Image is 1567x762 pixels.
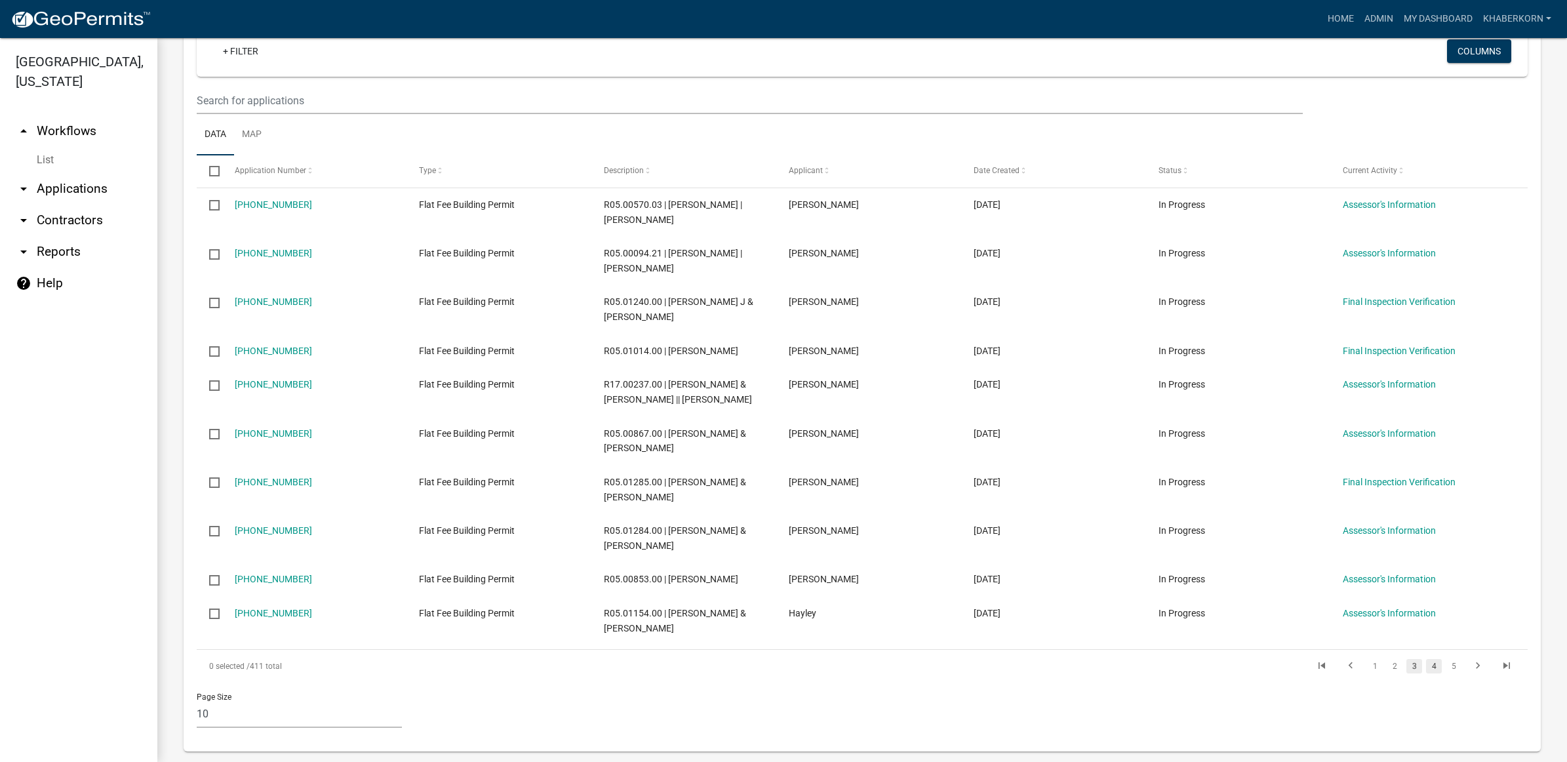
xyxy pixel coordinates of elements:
[1367,659,1383,673] a: 1
[235,574,312,584] a: [PHONE_NUMBER]
[1343,608,1436,618] a: Assessor's Information
[419,248,515,258] span: Flat Fee Building Permit
[1159,428,1205,439] span: In Progress
[604,574,738,584] span: R05.00853.00 | CHRISTINE C DREWES
[419,525,515,536] span: Flat Fee Building Permit
[1159,574,1205,584] span: In Progress
[1426,659,1442,673] a: 4
[604,166,644,175] span: Description
[1447,39,1511,63] button: Columns
[235,379,312,390] a: [PHONE_NUMBER]
[16,275,31,291] i: help
[604,477,746,502] span: R05.01285.00 | JOHN A & KATHLEEN M FILLMORE
[1343,574,1436,584] a: Assessor's Information
[1398,7,1478,31] a: My Dashboard
[1159,199,1205,210] span: In Progress
[604,525,746,551] span: R05.01284.00 | ROBERT & MARIE WACHTLER
[1444,655,1463,677] li: page 5
[604,379,752,405] span: R17.00237.00 | ARNOLD L & JANET OLSON || CLAUDIA J COOK
[1145,155,1330,187] datatable-header-cell: Status
[1330,155,1515,187] datatable-header-cell: Current Activity
[789,525,859,536] span: Joe Fitch
[1343,428,1436,439] a: Assessor's Information
[419,477,515,487] span: Flat Fee Building Permit
[197,155,222,187] datatable-header-cell: Select
[1365,655,1385,677] li: page 1
[419,379,515,390] span: Flat Fee Building Permit
[961,155,1146,187] datatable-header-cell: Date Created
[234,114,269,156] a: Map
[419,199,515,210] span: Flat Fee Building Permit
[16,244,31,260] i: arrow_drop_down
[974,574,1001,584] span: 08/22/2025
[1424,655,1444,677] li: page 4
[1343,525,1436,536] a: Assessor's Information
[1343,199,1436,210] a: Assessor's Information
[1322,7,1359,31] a: Home
[604,248,742,273] span: R05.00094.21 | DAVID A BALL | KARLA KLEMME
[16,181,31,197] i: arrow_drop_down
[604,346,738,356] span: R05.01014.00 | LARRY E JUHLIN
[604,296,753,322] span: R05.01240.00 | ELROY J & PENNY L DORNINK
[1159,608,1205,618] span: In Progress
[1446,659,1461,673] a: 5
[789,296,859,307] span: Geoff Christensen
[1343,296,1456,307] a: Final Inspection Verification
[1343,379,1436,390] a: Assessor's Information
[789,379,859,390] span: Brian Plank
[235,608,312,618] a: [PHONE_NUMBER]
[1343,166,1397,175] span: Current Activity
[197,114,234,156] a: Data
[1159,296,1205,307] span: In Progress
[974,428,1001,439] span: 08/25/2025
[974,477,1001,487] span: 08/25/2025
[197,650,724,683] div: 411 total
[789,428,859,439] span: Joe Fitch
[1338,659,1363,673] a: go to previous page
[1159,379,1205,390] span: In Progress
[1343,477,1456,487] a: Final Inspection Verification
[235,248,312,258] a: [PHONE_NUMBER]
[419,166,436,175] span: Type
[591,155,776,187] datatable-header-cell: Description
[789,477,859,487] span: Joe Fitch
[1159,346,1205,356] span: In Progress
[789,346,859,356] span: Geoff Christensen
[974,379,1001,390] span: 08/27/2025
[1478,7,1557,31] a: khaberkorn
[419,346,515,356] span: Flat Fee Building Permit
[974,608,1001,618] span: 08/22/2025
[789,248,859,258] span: Karla Klemme
[1406,659,1422,673] a: 3
[222,155,407,187] datatable-header-cell: Application Number
[776,155,961,187] datatable-header-cell: Applicant
[235,199,312,210] a: [PHONE_NUMBER]
[407,155,591,187] datatable-header-cell: Type
[419,428,515,439] span: Flat Fee Building Permit
[1343,248,1436,258] a: Assessor's Information
[1159,248,1205,258] span: In Progress
[1465,659,1490,673] a: go to next page
[604,428,746,454] span: R05.00867.00 | GEORGE JR & ELEANOR SCHWALBE
[419,296,515,307] span: Flat Fee Building Permit
[1494,659,1519,673] a: go to last page
[1309,659,1334,673] a: go to first page
[16,212,31,228] i: arrow_drop_down
[974,296,1001,307] span: 08/28/2025
[1159,477,1205,487] span: In Progress
[209,662,250,671] span: 0 selected /
[197,87,1303,114] input: Search for applications
[212,39,269,63] a: + Filter
[1159,166,1181,175] span: Status
[974,199,1001,210] span: 09/02/2025
[974,346,1001,356] span: 08/28/2025
[235,166,306,175] span: Application Number
[419,574,515,584] span: Flat Fee Building Permit
[789,199,859,210] span: John Powers
[789,574,859,584] span: David Ladwig
[235,477,312,487] a: [PHONE_NUMBER]
[1159,525,1205,536] span: In Progress
[1359,7,1398,31] a: Admin
[235,346,312,356] a: [PHONE_NUMBER]
[235,428,312,439] a: [PHONE_NUMBER]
